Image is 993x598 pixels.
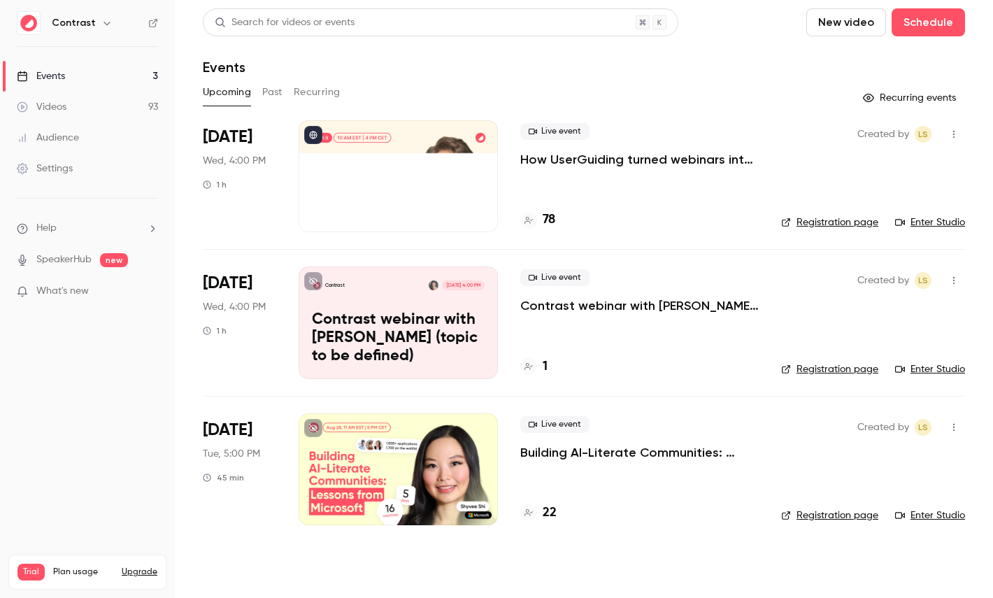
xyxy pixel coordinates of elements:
a: Registration page [781,215,878,229]
a: Contrast webinar with [PERSON_NAME] (topic to be defined) [520,297,759,314]
a: Registration page [781,362,878,376]
span: Created by [857,272,909,289]
div: Audience [17,131,79,145]
h4: 22 [543,504,557,522]
div: Search for videos or events [215,15,355,30]
span: Lusine Sargsyan [915,419,931,436]
span: Live event [520,416,590,433]
span: [DATE] [203,126,252,148]
li: help-dropdown-opener [17,221,158,236]
div: Settings [17,162,73,176]
span: new [100,253,128,267]
a: Enter Studio [895,215,965,229]
div: 1 h [203,325,227,336]
div: 1 h [203,179,227,190]
a: Contrast webinar with Liana (topic to be defined)ContrastLiana Hakobyan[DATE] 4:00 PMContrast web... [299,266,498,378]
button: Upcoming [203,81,251,104]
a: Enter Studio [895,508,965,522]
button: Recurring [294,81,341,104]
span: [DATE] 4:00 PM [442,280,484,290]
span: Live event [520,269,590,286]
h6: Contrast [52,16,96,30]
span: Lusine Sargsyan [915,126,931,143]
a: 78 [520,211,555,229]
button: Upgrade [122,567,157,578]
span: [DATE] [203,272,252,294]
button: New video [806,8,886,36]
button: Past [262,81,283,104]
span: What's new [36,284,89,299]
a: SpeakerHub [36,252,92,267]
span: Live event [520,123,590,140]
div: Oct 8 Wed, 10:00 AM (America/New York) [203,120,276,232]
div: 45 min [203,472,244,483]
div: Dec 3 Wed, 4:00 PM (Europe/Amsterdam) [203,266,276,378]
a: Building AI-Literate Communities: Lessons from Microsoft [520,444,759,461]
span: Created by [857,419,909,436]
span: LS [918,126,928,143]
h4: 78 [543,211,555,229]
span: Lusine Sargsyan [915,272,931,289]
a: 1 [520,357,548,376]
button: Schedule [892,8,965,36]
span: [DATE] [203,419,252,441]
div: Dec 9 Tue, 11:00 AM (America/New York) [203,413,276,525]
span: LS [918,419,928,436]
h1: Events [203,59,245,76]
div: Events [17,69,65,83]
img: Contrast [17,12,40,34]
img: Liana Hakobyan [429,280,438,290]
a: Enter Studio [895,362,965,376]
h4: 1 [543,357,548,376]
p: Contrast [325,282,345,289]
span: Wed, 4:00 PM [203,300,266,314]
a: How UserGuiding turned webinars into their #1 lead gen channel [520,151,759,168]
div: Videos [17,100,66,114]
p: Contrast webinar with [PERSON_NAME] (topic to be defined) [312,311,485,365]
span: Created by [857,126,909,143]
span: Tue, 5:00 PM [203,447,260,461]
span: Trial [17,564,45,581]
span: Plan usage [53,567,113,578]
span: Help [36,221,57,236]
span: Wed, 4:00 PM [203,154,266,168]
a: 22 [520,504,557,522]
span: LS [918,272,928,289]
button: Recurring events [857,87,965,109]
a: Registration page [781,508,878,522]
